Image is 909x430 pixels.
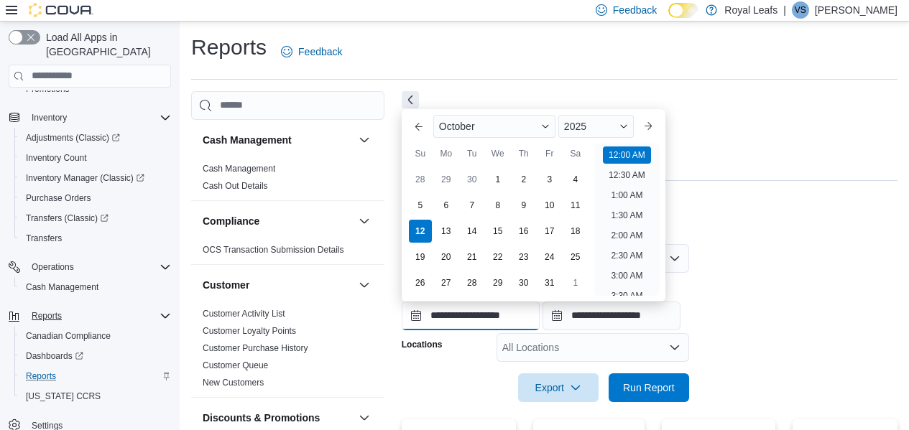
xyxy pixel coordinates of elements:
span: Inventory Manager (Classic) [26,172,144,184]
button: Next month [637,115,660,138]
div: day-27 [435,271,458,294]
button: Purchase Orders [14,188,177,208]
span: Customer Activity List [203,308,285,319]
li: 2:00 AM [605,227,648,244]
a: Canadian Compliance [20,327,116,345]
a: Customer Purchase History [203,343,308,353]
a: Cash Management [20,279,104,296]
button: Run Report [609,373,689,402]
div: Varun Singh [792,1,809,19]
div: day-3 [538,168,561,191]
a: Feedback [275,37,348,66]
div: day-12 [409,220,432,243]
a: Inventory Count [20,149,93,167]
span: Feedback [298,45,342,59]
div: Sa [564,142,587,165]
button: Inventory Count [14,148,177,168]
span: Load All Apps in [GEOGRAPHIC_DATA] [40,30,171,59]
div: day-15 [486,220,509,243]
a: OCS Transaction Submission Details [203,245,344,255]
div: day-22 [486,246,509,268]
span: October [439,121,475,132]
span: Adjustments (Classic) [20,129,171,146]
span: Dashboards [20,347,171,365]
span: New Customers [203,377,264,388]
p: [PERSON_NAME] [815,1,898,19]
h3: Cash Management [203,133,292,147]
span: 2025 [564,121,586,132]
button: Operations [3,257,177,277]
a: Customer Loyalty Points [203,326,296,336]
span: Reports [32,310,62,322]
button: Previous Month [407,115,430,138]
span: Inventory Count [20,149,171,167]
button: Cash Management [356,131,373,149]
p: | [783,1,786,19]
span: Inventory Count [26,152,87,164]
div: day-26 [409,271,432,294]
button: Cash Management [203,133,353,147]
button: Compliance [356,212,373,230]
span: Feedback [613,3,657,17]
div: Button. Open the month selector. October is currently selected. [433,115,555,138]
div: day-28 [409,168,432,191]
div: Cash Management [191,160,384,200]
a: Reports [20,368,62,385]
span: Customer Loyalty Points [203,325,296,337]
a: Transfers [20,230,68,247]
h3: Customer [203,278,249,292]
span: Reports [20,368,171,385]
span: Purchase Orders [20,190,171,207]
input: Dark Mode [668,3,698,18]
span: Transfers [20,230,171,247]
div: day-24 [538,246,561,268]
div: day-30 [461,168,484,191]
a: Adjustments (Classic) [14,128,177,148]
a: Transfers (Classic) [20,210,114,227]
span: Cash Management [20,279,171,296]
div: day-29 [435,168,458,191]
div: day-1 [486,168,509,191]
button: Reports [26,307,68,324]
button: Reports [14,366,177,386]
div: day-10 [538,194,561,217]
div: day-1 [564,271,587,294]
span: Dashboards [26,350,83,362]
button: Export [518,373,599,402]
div: day-11 [564,194,587,217]
li: 1:00 AM [605,187,648,204]
a: Customer Queue [203,360,268,370]
span: Operations [32,261,74,273]
div: day-8 [486,194,509,217]
div: day-30 [512,271,535,294]
a: Cash Management [203,164,275,174]
div: day-2 [512,168,535,191]
span: Washington CCRS [20,388,171,405]
a: New Customers [203,378,264,388]
span: Purchase Orders [26,192,91,204]
div: day-23 [512,246,535,268]
span: Canadian Compliance [26,330,111,342]
button: Inventory [3,108,177,128]
div: day-31 [538,271,561,294]
a: [US_STATE] CCRS [20,388,106,405]
div: day-17 [538,220,561,243]
button: Customer [356,276,373,294]
div: day-29 [486,271,509,294]
span: Adjustments (Classic) [26,132,120,144]
a: Inventory Manager (Classic) [20,169,150,187]
div: Tu [461,142,484,165]
button: Customer [203,278,353,292]
div: We [486,142,509,165]
div: Fr [538,142,561,165]
div: Button. Open the year selector. 2025 is currently selected. [558,115,634,138]
div: day-7 [461,194,484,217]
li: 2:30 AM [605,247,648,264]
span: VS [795,1,806,19]
span: Customer Purchase History [203,342,308,354]
span: Inventory Manager (Classic) [20,169,171,187]
div: day-5 [409,194,432,217]
span: Reports [26,370,56,382]
button: Canadian Compliance [14,326,177,346]
div: day-19 [409,246,432,268]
